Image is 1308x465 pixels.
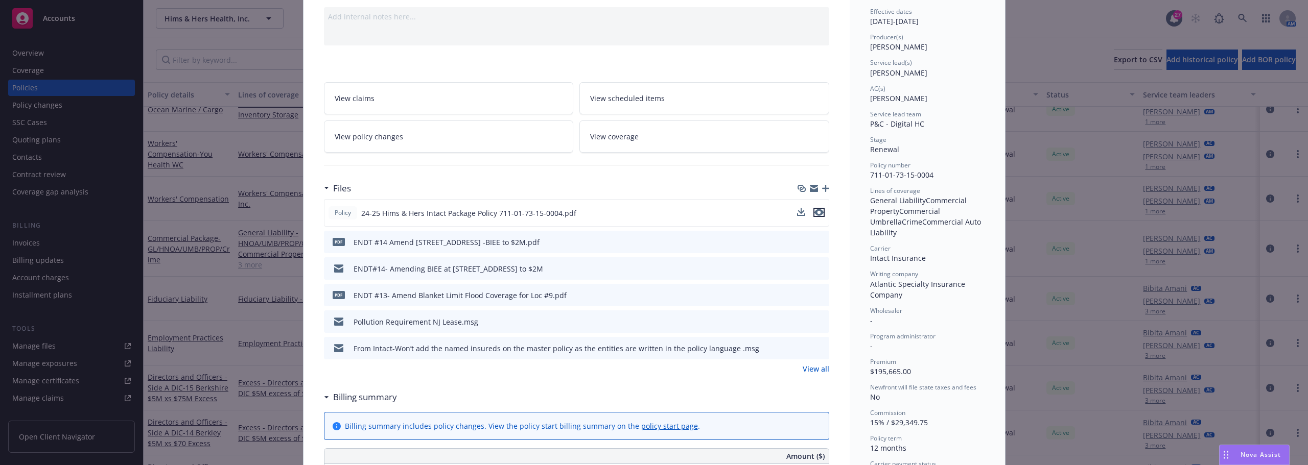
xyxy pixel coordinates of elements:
span: Commercial Umbrella [870,206,942,227]
button: preview file [816,290,825,301]
div: Files [324,182,351,195]
span: pdf [333,238,345,246]
span: 24-25 Hims & Hers Intact Package Policy 711-01-73-15-0004.pdf [361,208,576,218]
div: From Intact-Won’t add the named insureds on the master policy as the entities are written in the ... [354,343,759,354]
button: preview file [816,263,825,274]
div: Pollution Requirement NJ Lease.msg [354,316,478,327]
span: Policy number [870,161,910,169]
span: Lines of coverage [870,186,920,195]
span: Nova Assist [1241,450,1281,459]
span: $195,665.00 [870,366,911,376]
span: Renewal [870,144,899,154]
div: Add internal notes here... [328,11,825,22]
button: download file [797,208,805,218]
span: Newfront will file state taxes and fees [870,383,976,391]
span: [PERSON_NAME] [870,68,927,78]
span: - [870,315,873,325]
span: View coverage [590,131,639,142]
span: Stage [870,135,886,144]
span: General Liability [870,195,926,205]
a: View scheduled items [579,82,829,114]
span: Producer(s) [870,33,903,41]
a: View policy changes [324,120,574,153]
span: 12 months [870,443,906,453]
span: Intact Insurance [870,253,926,263]
span: No [870,392,880,402]
button: preview file [816,237,825,248]
span: Wholesaler [870,306,902,315]
div: Billing summary [324,390,397,404]
span: AC(s) [870,84,885,93]
button: download file [800,237,808,248]
div: ENDT #13- Amend Blanket Limit Flood Coverage for Loc #9.pdf [354,290,567,301]
span: Crime [902,217,922,227]
span: pdf [333,291,345,299]
span: Program administrator [870,332,936,340]
span: Commission [870,408,905,417]
a: View claims [324,82,574,114]
button: Nova Assist [1219,445,1290,465]
span: Premium [870,357,896,366]
div: Billing summary includes policy changes. View the policy start billing summary on the . [345,421,700,431]
a: policy start page [641,421,698,431]
span: Atlantic Specialty Insurance Company [870,279,967,300]
div: ENDT#14- Amending BIEE at [STREET_ADDRESS] to $2M [354,263,543,274]
span: [PERSON_NAME] [870,42,927,52]
span: P&C - Digital HC [870,119,924,129]
span: Service lead(s) [870,58,912,67]
button: preview file [816,316,825,327]
span: Service lead team [870,110,921,118]
button: download file [800,316,808,327]
button: preview file [813,208,825,217]
button: download file [800,290,808,301]
span: - [870,341,873,351]
h3: Billing summary [333,390,397,404]
span: Effective dates [870,7,912,16]
div: [DATE] - [DATE] [870,7,985,27]
span: 711-01-73-15-0004 [870,170,933,180]
span: Amount ($) [786,451,825,461]
button: download file [797,208,805,216]
button: preview file [813,208,825,218]
span: Policy [333,208,353,217]
button: preview file [816,343,825,354]
span: View policy changes [335,131,403,142]
span: Carrier [870,244,891,253]
h3: Files [333,182,351,195]
button: download file [800,263,808,274]
a: View all [803,363,829,374]
span: Commercial Auto Liability [870,217,983,237]
span: Policy term [870,434,902,443]
div: ENDT #14 Amend [STREET_ADDRESS] -BIEE to $2M.pdf [354,237,540,248]
span: Commercial Property [870,195,969,216]
button: download file [800,343,808,354]
a: View coverage [579,120,829,153]
span: Writing company [870,270,918,278]
div: Drag to move [1220,445,1232,464]
span: View claims [335,93,375,104]
span: 15% / $29,349.75 [870,418,928,427]
span: [PERSON_NAME] [870,93,927,103]
span: View scheduled items [590,93,665,104]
